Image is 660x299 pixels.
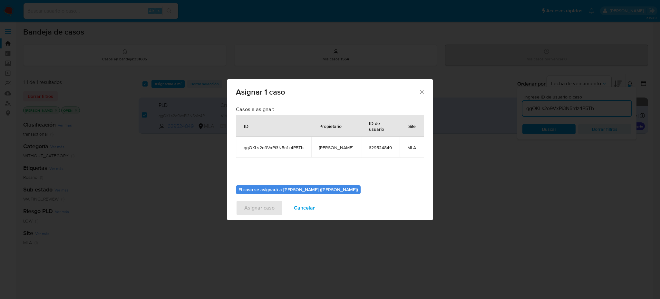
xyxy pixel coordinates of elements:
div: assign-modal [227,79,433,220]
span: Asignar 1 caso [236,88,419,96]
span: Cancelar [294,201,315,215]
div: ID [236,118,256,134]
span: MLA [407,145,416,150]
button: Cancelar [286,200,323,216]
h3: Casos a asignar: [236,106,424,112]
b: El caso se asignará a [PERSON_NAME] ([PERSON_NAME]) [238,186,358,193]
div: ID de usuario [361,115,399,137]
div: Site [401,118,423,134]
div: Propietario [312,118,349,134]
button: Cerrar ventana [419,89,424,95]
span: [PERSON_NAME] [319,145,353,150]
span: qgOKLs2o9VxPi3N5n1z4P5Tb [244,145,304,150]
span: 629524849 [369,145,392,150]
